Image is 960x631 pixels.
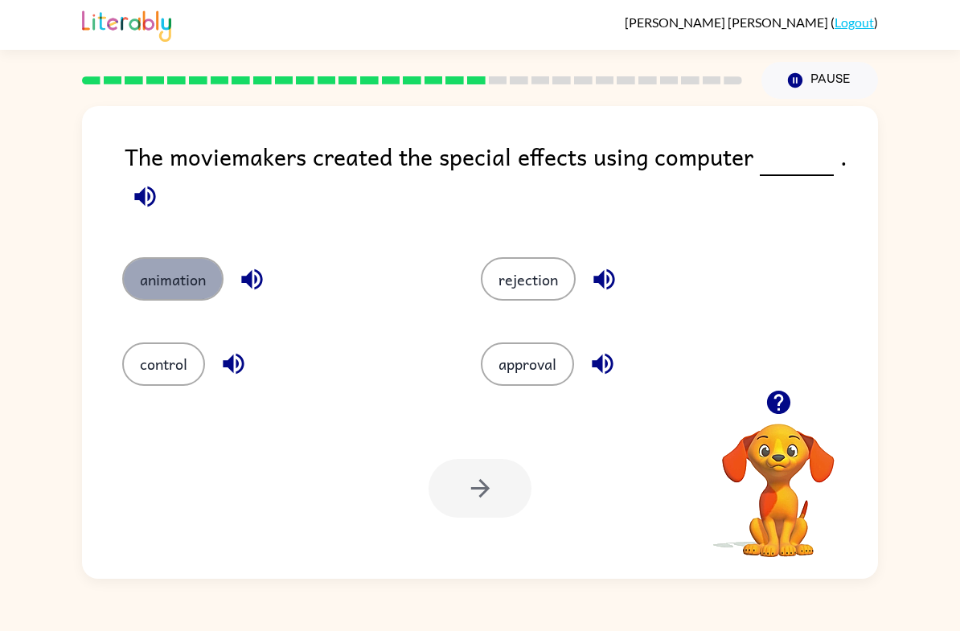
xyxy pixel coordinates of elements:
video: Your browser must support playing .mp4 files to use Literably. Please try using another browser. [698,399,859,559]
button: Pause [761,62,878,99]
button: approval [481,342,574,386]
button: animation [122,257,224,301]
button: rejection [481,257,576,301]
a: Logout [835,14,874,30]
div: ( ) [625,14,878,30]
button: control [122,342,205,386]
div: The moviemakers created the special effects using computer . [125,138,878,225]
span: [PERSON_NAME] [PERSON_NAME] [625,14,831,30]
img: Literably [82,6,171,42]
